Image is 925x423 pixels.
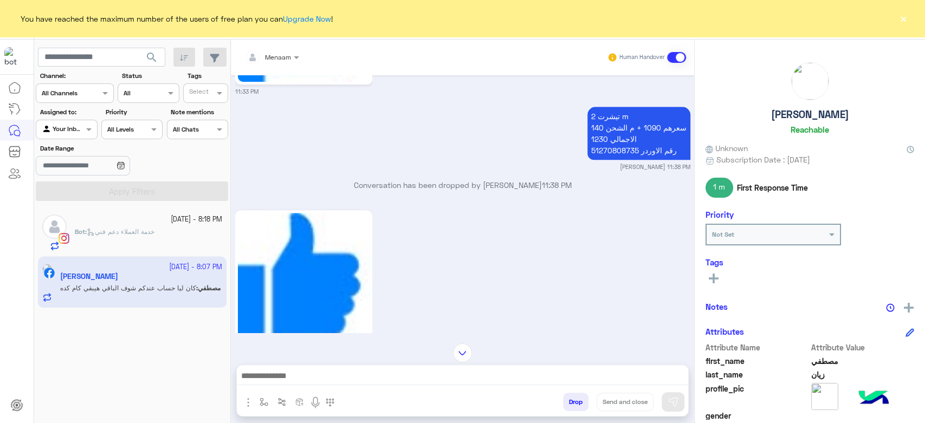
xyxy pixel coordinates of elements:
label: Date Range [40,144,161,153]
img: scroll [453,343,472,362]
span: خدمة العملاء دعم فني [87,227,154,236]
span: Unknown [706,142,748,154]
span: search [145,51,158,64]
span: Menaam [265,53,291,61]
span: Attribute Name [706,342,809,353]
span: last_name [706,369,809,380]
span: You have reached the maximum number of the users of free plan you can ! [21,13,333,24]
img: select flow [260,398,268,406]
label: Note mentions [171,107,227,117]
span: 1 m [706,178,733,197]
p: Conversation has been dropped by [PERSON_NAME] [235,179,690,191]
label: Channel: [40,71,113,81]
label: Status [122,71,178,81]
img: picture [792,63,829,100]
small: Human Handover [619,53,665,62]
img: Instagram [59,233,69,244]
button: search [139,48,165,71]
small: [DATE] - 8:18 PM [171,214,222,225]
p: 2/8/2025, 11:38 PM [587,107,690,160]
img: make a call [326,398,334,407]
span: first_name [706,355,809,367]
span: gender [706,410,809,421]
label: Priority [106,107,161,117]
img: create order [295,398,304,406]
div: Select [187,87,209,99]
b: : [75,227,87,236]
button: select flow [255,393,273,411]
span: null [811,410,915,421]
img: Trigger scenario [277,398,286,406]
button: create order [291,393,309,411]
button: Send and close [597,393,654,411]
span: زيان [811,369,915,380]
img: send attachment [242,396,255,409]
img: notes [886,303,895,312]
h6: Notes [706,302,728,311]
img: picture [811,383,838,410]
label: Tags [187,71,227,81]
img: 39178562_1505197616293642_5411344281094848512_n.png [238,213,370,344]
button: Drop [563,393,588,411]
button: Apply Filters [36,181,228,201]
img: hulul-logo.png [855,380,892,418]
b: Not Set [712,230,734,238]
a: Upgrade Now [283,14,331,23]
span: مصطفي [811,355,915,367]
img: defaultAdmin.png [42,214,67,239]
span: First Response Time [737,182,808,193]
h6: Attributes [706,327,744,336]
h6: Reachable [791,125,829,134]
h5: [PERSON_NAME] [771,108,849,121]
span: 11:38 PM [542,180,572,190]
h6: Tags [706,257,914,267]
label: Assigned to: [40,107,96,117]
img: 713415422032625 [4,47,24,67]
h6: Priority [706,210,734,219]
small: 11:33 PM [235,87,258,96]
img: send voice note [309,396,322,409]
button: × [898,13,909,24]
img: send message [668,396,678,407]
small: [PERSON_NAME] 11:38 PM [620,162,690,171]
button: Trigger scenario [273,393,291,411]
span: profile_pic [706,383,809,408]
span: Subscription Date : [DATE] [716,154,810,165]
img: add [904,303,914,313]
span: Bot [75,227,85,236]
span: Attribute Value [811,342,915,353]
